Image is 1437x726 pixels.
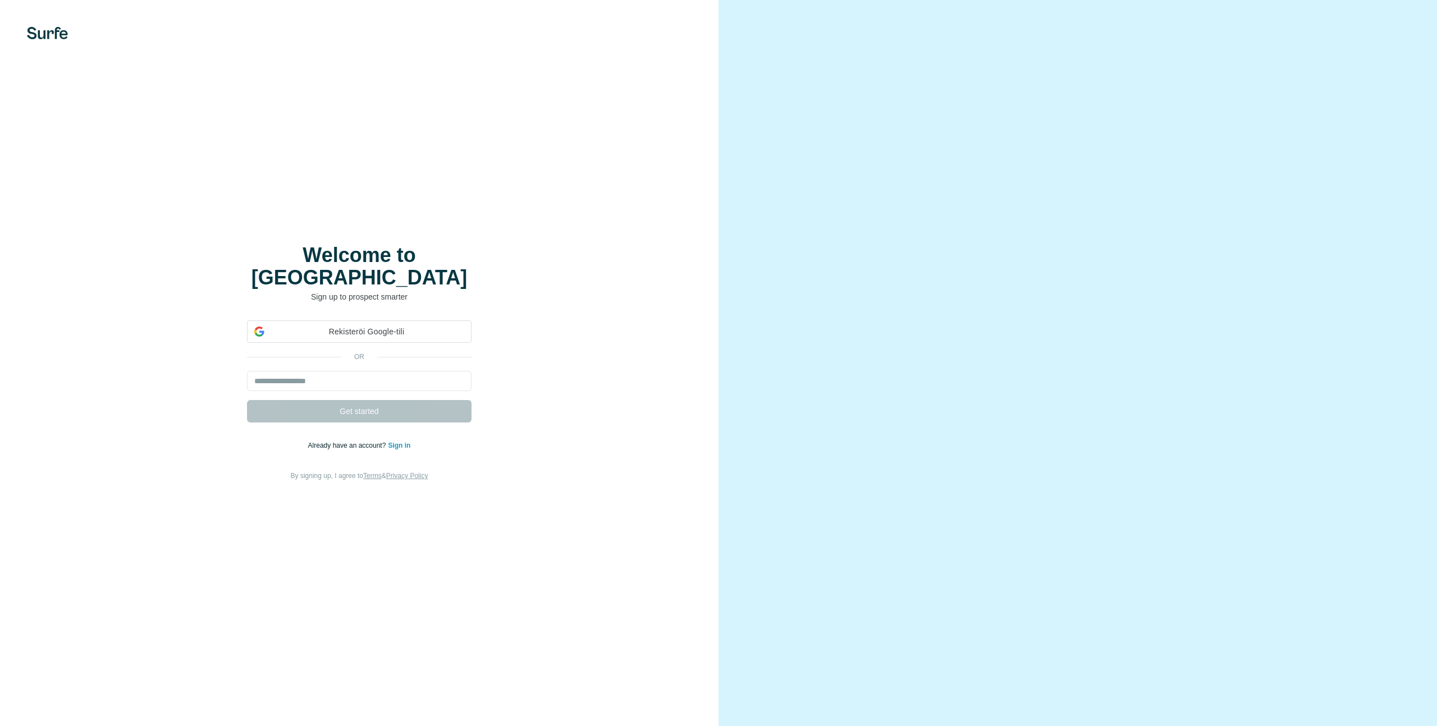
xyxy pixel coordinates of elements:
[341,352,377,362] p: or
[247,244,472,289] h1: Welcome to [GEOGRAPHIC_DATA]
[388,442,410,449] a: Sign in
[386,472,428,480] a: Privacy Policy
[308,442,388,449] span: Already have an account?
[247,291,472,302] p: Sign up to prospect smarter
[247,320,472,343] div: Rekisteröi Google-tili
[363,472,382,480] a: Terms
[269,326,464,338] span: Rekisteröi Google-tili
[291,472,428,480] span: By signing up, I agree to &
[27,27,68,39] img: Surfe's logo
